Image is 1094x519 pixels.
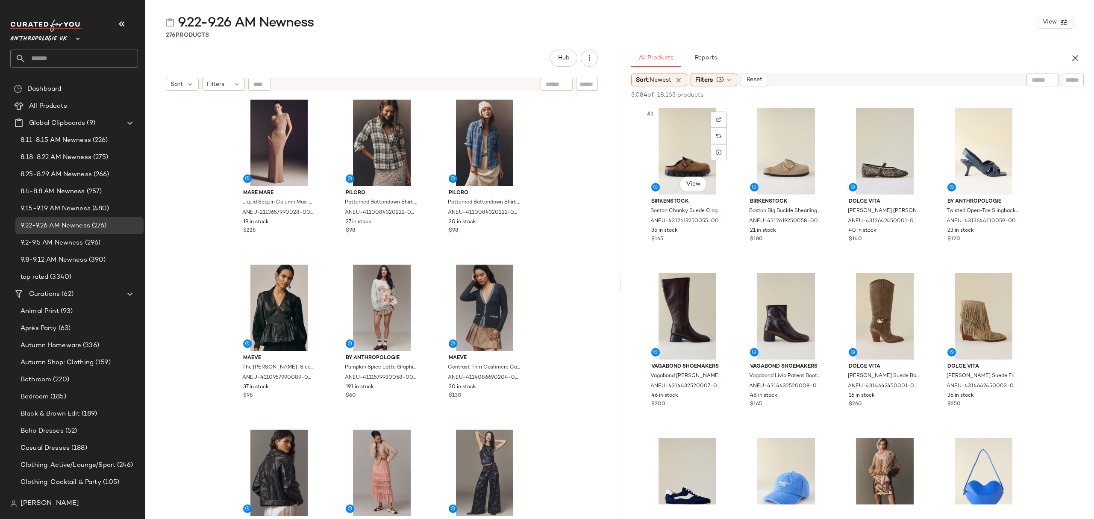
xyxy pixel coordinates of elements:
[242,199,315,206] span: Liquid Sequin Column Maxi Dress for Women in Gold, Polyester/Elastane, Size Large by Mare Mare at...
[21,136,91,145] span: 8.11-8.15 AM Newness
[449,189,521,197] span: Pilcro
[21,204,91,214] span: 9.15-9.19 AM Newness
[849,236,862,243] span: $140
[716,117,721,122] img: svg%3e
[750,227,776,235] span: 21 in stock
[947,392,974,400] span: 36 in stock
[746,77,762,83] span: Reset
[243,383,269,391] span: 37 in stock
[346,383,374,391] span: 191 in stock
[550,50,577,67] button: Hub
[631,91,654,100] span: 3,084 of
[49,392,66,402] span: (185)
[27,84,61,94] span: Dashboard
[750,236,763,243] span: $180
[14,85,22,93] img: svg%3e
[448,199,520,206] span: Patterned Buttondown Shirt for Women, Polyester/Viscose/Elastane, Size Medium by Pilcro at Anthro...
[10,20,83,32] img: cfy_white_logo.C9jOOHJF.svg
[947,207,1019,215] span: Twisted Open-Toe Slingback Heels for Women in Blue, Leather/Rubber, Size 41 by Anthropologie
[636,76,671,85] span: Sort:
[21,221,90,231] span: 9.22-9.26 AM Newness
[848,218,920,225] span: ANEU-4312642450001-000-029
[91,153,109,162] span: (275)
[716,133,721,139] img: svg%3e
[346,392,356,400] span: $60
[638,55,673,62] span: All Products
[449,218,476,226] span: 20 in stock
[57,324,71,333] span: (63)
[650,218,723,225] span: ANEU-4312619250055-000-037
[80,409,97,419] span: (189)
[242,209,315,217] span: ANEU-2113657990028-000-070
[651,236,663,243] span: $165
[750,401,762,408] span: $165
[29,101,67,111] span: All Products
[21,187,85,197] span: 8.4-8.8 AM Newness
[21,392,49,402] span: Bedroom
[651,198,723,206] span: Birkenstock
[947,401,961,408] span: $250
[1042,19,1057,26] span: View
[81,341,99,351] span: (336)
[91,204,109,214] span: (480)
[657,91,703,100] span: 18,163 products
[243,218,269,226] span: 19 in stock
[947,198,1020,206] span: By Anthropologie
[449,227,458,235] span: $98
[21,341,81,351] span: Autumn Homeware
[849,198,921,206] span: Dolce Vita
[207,80,224,89] span: Filters
[346,354,418,362] span: By Anthropologie
[449,354,521,362] span: Maeve
[83,238,101,248] span: (296)
[651,227,678,235] span: 35 in stock
[750,198,822,206] span: Birkenstock
[236,100,322,186] img: 101855336_070_b
[749,372,821,380] span: Vagabond Livia Patent Boots for Women in Purple, Leather/Tencel, Size 38 by Vagabond Shoemakers a...
[558,55,570,62] span: Hub
[947,227,974,235] span: 23 in stock
[442,100,528,186] img: 4110084320222_586_b
[67,495,84,504] span: (162)
[115,460,133,470] span: (246)
[21,443,70,453] span: Casual Dresses
[848,207,920,215] span: [PERSON_NAME] [PERSON_NAME] [PERSON_NAME] Ballet Flats for Women, Mesh, Size 38 by Dolce Vita at ...
[650,207,723,215] span: Boston Chunky Suede Clogs for Women, Leather/EVA/Suede, Size 38 by [PERSON_NAME] at Anthropologie
[94,358,111,368] span: (159)
[345,364,417,372] span: Pumpkin Spice Latte Graphic Sweatshirt for Women, Polyester/Cotton, Size Large by Anthropologie
[346,218,371,226] span: 27 in stock
[339,265,425,351] img: 4111579930058_004_e
[941,108,1026,195] img: 100409416_041_e
[21,426,64,436] span: Boho Dresses
[346,189,418,197] span: Pilcro
[21,170,92,180] span: 8.25-8.29 AM Newness
[651,392,678,400] span: 46 in stock
[650,372,723,380] span: Vagabond [PERSON_NAME] Tall Boots for Women in Brown, Cotton/Leather/Rubber, Size 36 by Vagabond ...
[101,478,120,487] span: (105)
[848,372,920,380] span: [PERSON_NAME] Suede Boots for Women in Green, Leather/Suede, Size 40 by Dolce Vita at Anthropologie
[51,375,69,385] span: (220)
[695,76,713,85] span: Filters
[236,265,322,351] img: 4110957990089_001_b
[85,118,95,128] span: (9)
[243,227,256,235] span: $228
[449,392,462,400] span: $130
[64,426,77,436] span: (52)
[442,430,528,516] img: 4123957990009_049_b
[345,374,417,382] span: ANEU-4111579930058-000-004
[10,29,68,44] span: Anthropologie UK
[644,273,730,360] img: 4314432520007_021_e
[646,110,655,118] span: #1
[651,401,665,408] span: $200
[91,136,108,145] span: (226)
[21,358,94,368] span: Autumn Shop: Clothing
[685,181,700,188] span: View
[941,273,1026,360] img: 4314642450003_026_e
[242,364,315,372] span: The [PERSON_NAME]-Sleeve Faux-Leather Smocked Front-Zip Blouse for Women in Black, Cotton/Viscose...
[849,227,876,235] span: 40 in stock
[947,372,1019,380] span: [PERSON_NAME] Suede Fringe Boots for Women in Green, Size 37 by Dolce Vita at Anthropologie
[21,272,48,282] span: top rated
[60,289,74,299] span: (62)
[70,443,87,453] span: (188)
[10,500,17,507] img: svg%3e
